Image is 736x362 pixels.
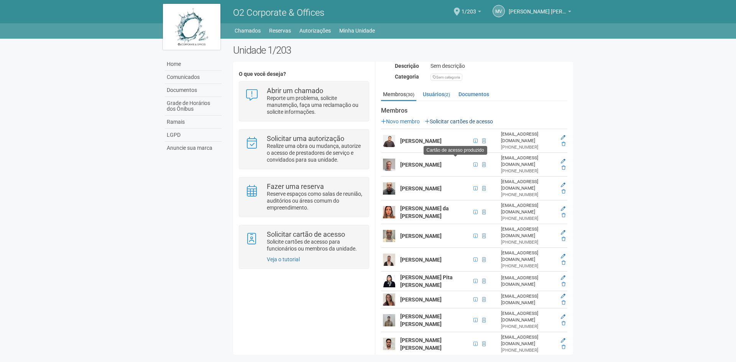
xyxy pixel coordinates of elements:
[267,87,323,95] strong: Abrir um chamado
[462,1,476,15] span: 1/203
[245,135,363,163] a: Solicitar uma autorização Realize uma obra ou mudança, autorize o acesso de prestadores de serviç...
[501,347,556,354] div: [PHONE_NUMBER]
[562,282,565,287] a: Excluir membro
[562,344,565,350] a: Excluir membro
[165,116,222,129] a: Ramais
[501,323,556,330] div: [PHONE_NUMBER]
[165,58,222,71] a: Home
[245,231,363,252] a: Solicitar cartão de acesso Solicite cartões de acesso para funcionários ou membros da unidade.
[235,25,261,36] a: Chamados
[267,182,324,190] strong: Fazer uma reserva
[233,7,324,18] span: O2 Corporate & Offices
[493,5,505,17] a: MV
[424,146,487,155] div: Cartão de acesso produzido
[562,189,565,194] a: Excluir membro
[400,274,453,288] strong: [PERSON_NAME] Pita [PERSON_NAME]
[501,293,556,306] div: [EMAIL_ADDRESS][DOMAIN_NAME]
[267,143,363,163] p: Realize uma obra ou mudança, autorize o acesso de prestadores de serviço e convidados para sua un...
[562,165,565,170] a: Excluir membro
[425,118,493,124] a: Solicitar cartões de acesso
[383,314,395,326] img: user.png
[501,144,556,151] div: [PHONE_NUMBER]
[381,107,567,114] strong: Membros
[299,25,331,36] a: Autorizações
[383,230,395,242] img: user.png
[444,92,450,97] small: (2)
[457,88,491,100] a: Documentos
[400,313,442,327] strong: [PERSON_NAME] [PERSON_NAME]
[562,213,565,218] a: Excluir membro
[233,44,573,56] h2: Unidade 1/203
[267,95,363,115] p: Reporte um problema, solicite manutenção, faça uma reclamação ou solicite informações.
[383,135,395,147] img: user.png
[462,10,481,16] a: 1/203
[501,155,556,168] div: [EMAIL_ADDRESS][DOMAIN_NAME]
[245,183,363,211] a: Fazer uma reserva Reserve espaços como salas de reunião, auditórios ou áreas comum do empreendime...
[383,338,395,350] img: user.png
[339,25,375,36] a: Minha Unidade
[501,250,556,263] div: [EMAIL_ADDRESS][DOMAIN_NAME]
[561,135,565,140] a: Editar membro
[561,254,565,259] a: Editar membro
[165,129,222,142] a: LGPD
[400,162,442,168] strong: [PERSON_NAME]
[383,293,395,306] img: user.png
[395,63,419,69] strong: Descrição
[406,92,414,97] small: (30)
[239,71,369,77] h4: O que você deseja?
[501,131,556,144] div: [EMAIL_ADDRESS][DOMAIN_NAME]
[381,118,420,124] a: Novo membro
[501,192,556,198] div: [PHONE_NUMBER]
[267,256,300,262] a: Veja o tutorial
[562,141,565,147] a: Excluir membro
[561,206,565,211] a: Editar membro
[383,206,395,218] img: user.png
[562,300,565,305] a: Excluir membro
[165,142,222,154] a: Anuncie sua marca
[395,74,419,80] strong: Categoria
[425,62,573,69] div: Sem descrição
[267,134,344,143] strong: Solicitar uma autorização
[561,338,565,343] a: Editar membro
[383,182,395,195] img: user.png
[561,293,565,299] a: Editar membro
[561,230,565,235] a: Editar membro
[400,138,442,144] strong: [PERSON_NAME]
[165,71,222,84] a: Comunicados
[400,185,442,192] strong: [PERSON_NAME]
[165,97,222,116] a: Grade de Horários dos Ônibus
[421,88,452,100] a: Usuários(2)
[561,182,565,188] a: Editar membro
[383,159,395,171] img: user.png
[501,215,556,222] div: [PHONE_NUMBER]
[383,254,395,266] img: user.png
[381,88,416,101] a: Membros(30)
[163,4,220,50] img: logo.jpg
[165,84,222,97] a: Documentos
[267,230,345,238] strong: Solicitar cartão de acesso
[561,159,565,164] a: Editar membro
[267,190,363,211] p: Reserve espaços como salas de reunião, auditórios ou áreas comum do empreendimento.
[501,239,556,246] div: [PHONE_NUMBER]
[400,257,442,263] strong: [PERSON_NAME]
[562,260,565,265] a: Excluir membro
[400,233,442,239] strong: [PERSON_NAME]
[430,74,462,81] div: Sem categoria
[561,275,565,280] a: Editar membro
[400,205,449,219] strong: [PERSON_NAME] da [PERSON_NAME]
[509,1,566,15] span: Marcus Vinicius da Silveira Costa
[509,10,571,16] a: [PERSON_NAME] [PERSON_NAME]
[400,337,442,351] strong: [PERSON_NAME] [PERSON_NAME]
[501,263,556,269] div: [PHONE_NUMBER]
[501,179,556,192] div: [EMAIL_ADDRESS][DOMAIN_NAME]
[501,275,556,288] div: [EMAIL_ADDRESS][DOMAIN_NAME]
[383,275,395,287] img: user.png
[562,321,565,326] a: Excluir membro
[561,314,565,319] a: Editar membro
[501,334,556,347] div: [EMAIL_ADDRESS][DOMAIN_NAME]
[245,87,363,115] a: Abrir um chamado Reporte um problema, solicite manutenção, faça uma reclamação ou solicite inform...
[501,310,556,323] div: [EMAIL_ADDRESS][DOMAIN_NAME]
[400,296,442,303] strong: [PERSON_NAME]
[267,238,363,252] p: Solicite cartões de acesso para funcionários ou membros da unidade.
[501,226,556,239] div: [EMAIL_ADDRESS][DOMAIN_NAME]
